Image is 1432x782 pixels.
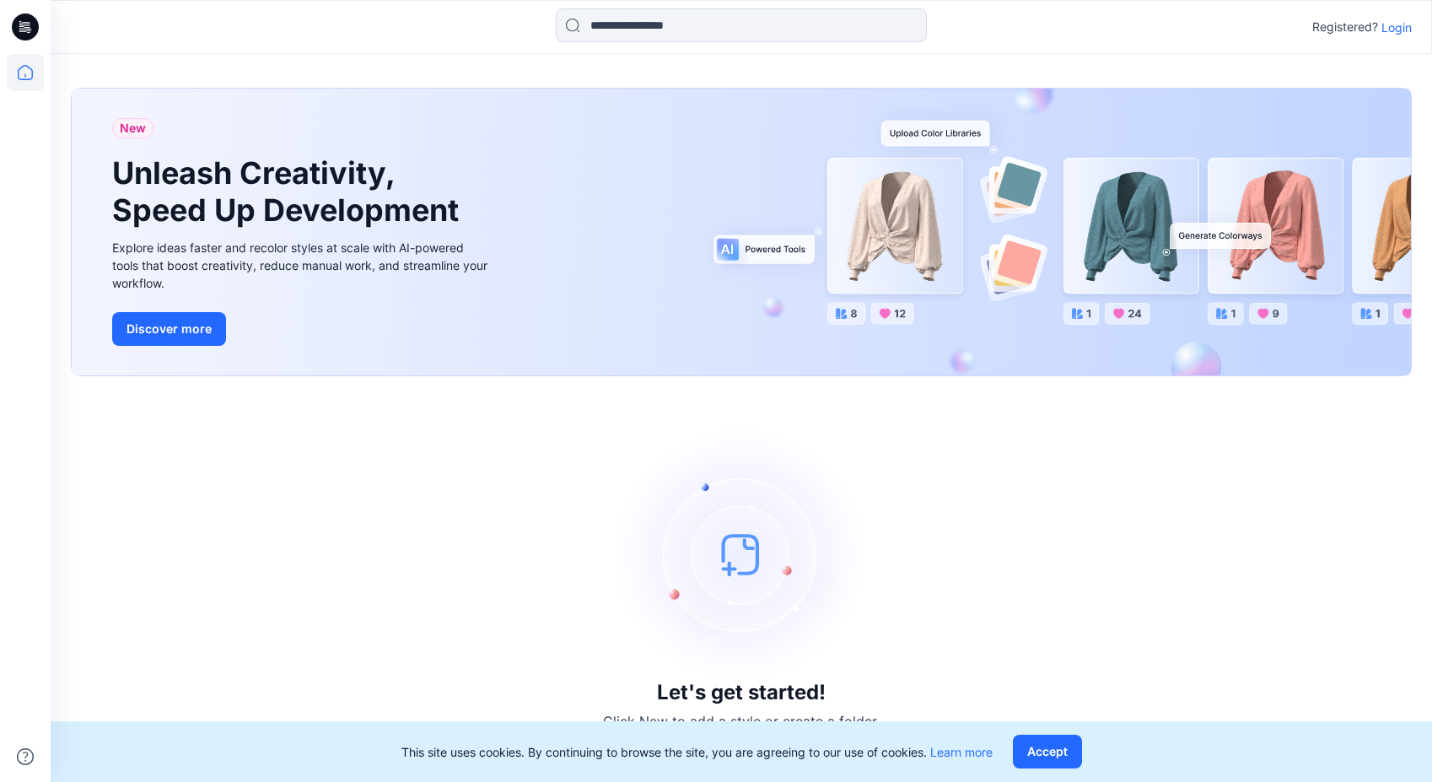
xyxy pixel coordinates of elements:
button: Accept [1013,735,1082,769]
span: New [120,118,146,138]
p: Click New to add a style or create a folder. [603,711,880,731]
div: Explore ideas faster and recolor styles at scale with AI-powered tools that boost creativity, red... [112,239,492,292]
p: This site uses cookies. By continuing to browse the site, you are agreeing to our use of cookies. [401,743,993,761]
button: Discover more [112,312,226,346]
a: Learn more [930,745,993,759]
img: empty-state-image.svg [615,428,868,681]
h1: Unleash Creativity, Speed Up Development [112,155,466,228]
p: Login [1381,19,1412,36]
p: Registered? [1312,17,1378,37]
h3: Let's get started! [657,681,826,704]
a: Discover more [112,312,492,346]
